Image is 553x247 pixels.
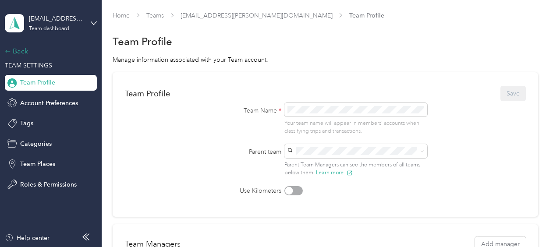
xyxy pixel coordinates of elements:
[20,78,55,87] span: Team Profile
[202,106,281,115] label: Team Name
[316,169,353,176] button: Learn more
[504,198,553,247] iframe: Everlance-gr Chat Button Frame
[146,12,164,19] a: Teams
[5,233,50,243] button: Help center
[20,159,55,169] span: Team Places
[20,180,77,189] span: Roles & Permissions
[284,120,428,135] p: Your team name will appear in members’ accounts when classifying trips and transactions.
[29,26,69,32] div: Team dashboard
[181,12,333,19] a: [EMAIL_ADDRESS][PERSON_NAME][DOMAIN_NAME]
[202,186,281,195] label: Use Kilometers
[29,14,84,23] div: [EMAIL_ADDRESS][PERSON_NAME][DOMAIN_NAME]
[113,55,538,64] div: Manage information associated with your Team account.
[284,162,420,176] span: Parent Team Managers can see the members of all teams below them.
[20,119,33,128] span: Tags
[125,89,170,98] div: Team Profile
[5,46,92,56] div: Back
[5,62,52,69] span: TEAM SETTINGS
[349,11,384,20] span: Team Profile
[202,147,281,156] label: Parent team
[113,37,172,46] h1: Team Profile
[113,12,130,19] a: Home
[20,99,78,108] span: Account Preferences
[20,139,52,148] span: Categories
